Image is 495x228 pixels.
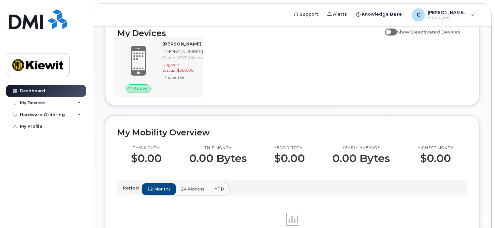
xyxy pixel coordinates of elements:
[117,28,382,38] h2: My Devices
[466,199,490,223] iframe: Messenger Launcher
[123,185,141,191] p: Period
[162,62,179,73] span: Upgrade Status:
[189,145,247,151] p: This month
[428,10,467,15] span: [PERSON_NAME].[PERSON_NAME]
[162,41,201,46] strong: [PERSON_NAME]
[131,145,162,151] p: This month
[332,145,390,151] p: Yearly average
[117,41,199,93] a: Active[PERSON_NAME][PHONE_NUMBER]Carrier: AT&T WirelessUpgrade Status:$500.00iPhone 16e
[362,11,402,18] span: Knowledge Base
[300,11,318,18] span: Support
[181,186,204,192] span: 24 months
[162,55,203,60] div: Carrier: AT&T Wireless
[215,186,224,192] span: YTD
[131,152,162,164] p: $0.00
[274,152,305,164] p: $0.00
[162,74,203,80] div: iPhone 16e
[289,8,323,21] a: Support
[407,8,479,22] div: Carlos.Pazos
[162,48,203,55] div: [PHONE_NUMBER]
[177,68,193,73] span: $500.00
[332,152,390,164] p: 0.00 Bytes
[417,152,454,164] p: $0.00
[417,145,454,151] p: Highest month
[333,11,347,18] span: Alerts
[117,127,467,137] h2: My Mobility Overview
[428,15,467,20] span: Employee
[134,85,148,92] span: Active
[385,26,390,31] input: Show Deactivated Devices
[416,11,420,19] span: C
[274,145,305,151] p: Yearly total
[189,152,247,164] p: 0.00 Bytes
[352,8,407,21] a: Knowledge Base
[323,8,352,21] a: Alerts
[397,29,460,35] span: Show Deactivated Devices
